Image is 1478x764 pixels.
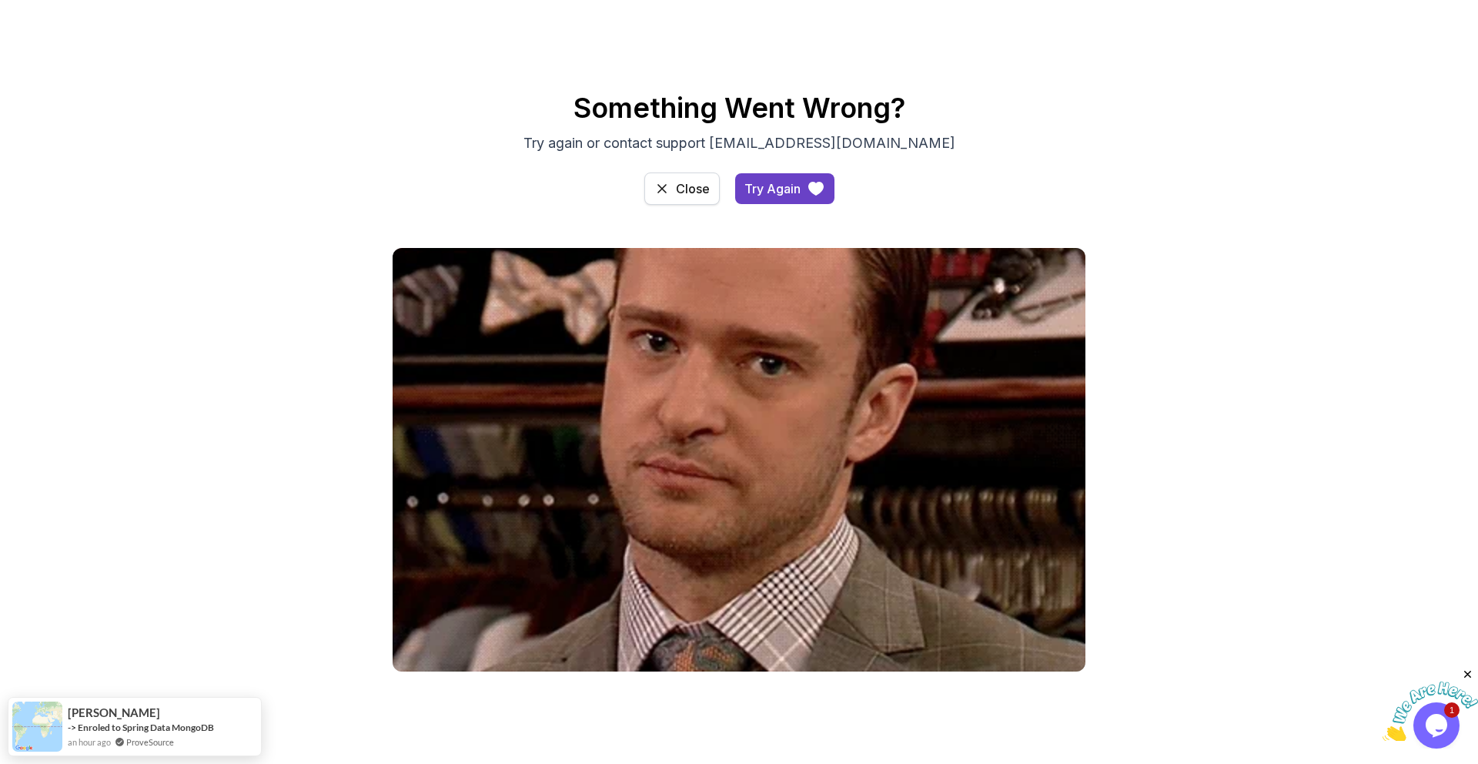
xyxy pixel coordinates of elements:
span: an hour ago [68,736,111,749]
img: provesource social proof notification image [12,702,62,752]
button: Close [644,173,720,205]
button: Try Again [735,173,834,204]
span: -> [68,722,76,733]
iframe: chat widget [1383,668,1478,741]
a: Enroled to Spring Data MongoDB [78,722,214,733]
a: access-dashboard [735,173,834,204]
p: Try again or contact support [EMAIL_ADDRESS][DOMAIN_NAME] [480,132,998,154]
a: access-dashboard [644,173,720,205]
a: ProveSource [126,736,174,749]
div: Try Again [744,179,801,198]
img: gif [393,248,1085,672]
div: Close [676,179,710,198]
span: [PERSON_NAME] [68,706,160,719]
h2: Something Went Wrong? [200,92,1278,123]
